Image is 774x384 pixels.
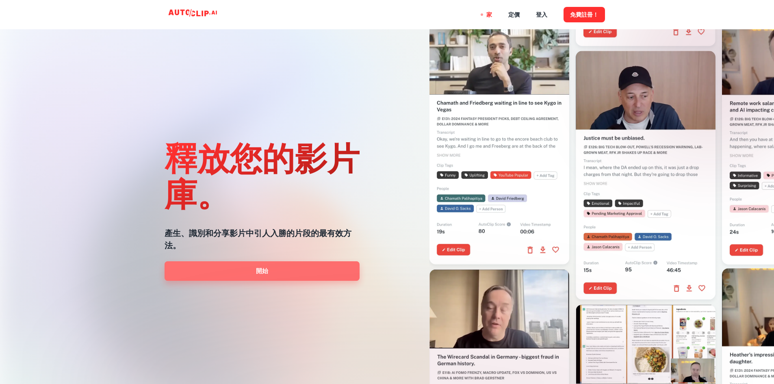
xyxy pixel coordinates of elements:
[508,12,520,18] font: 定價
[536,12,547,18] font: 登入
[165,228,351,250] font: 產生、識別和分享影片中引人入勝的片段的最有效方法。
[570,12,598,18] font: 免費註冊！
[564,7,605,22] button: 免費註冊！
[486,12,492,18] font: 家
[165,138,360,213] font: 釋放您的影片庫。
[256,267,268,274] font: 開始
[165,261,360,281] a: 開始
